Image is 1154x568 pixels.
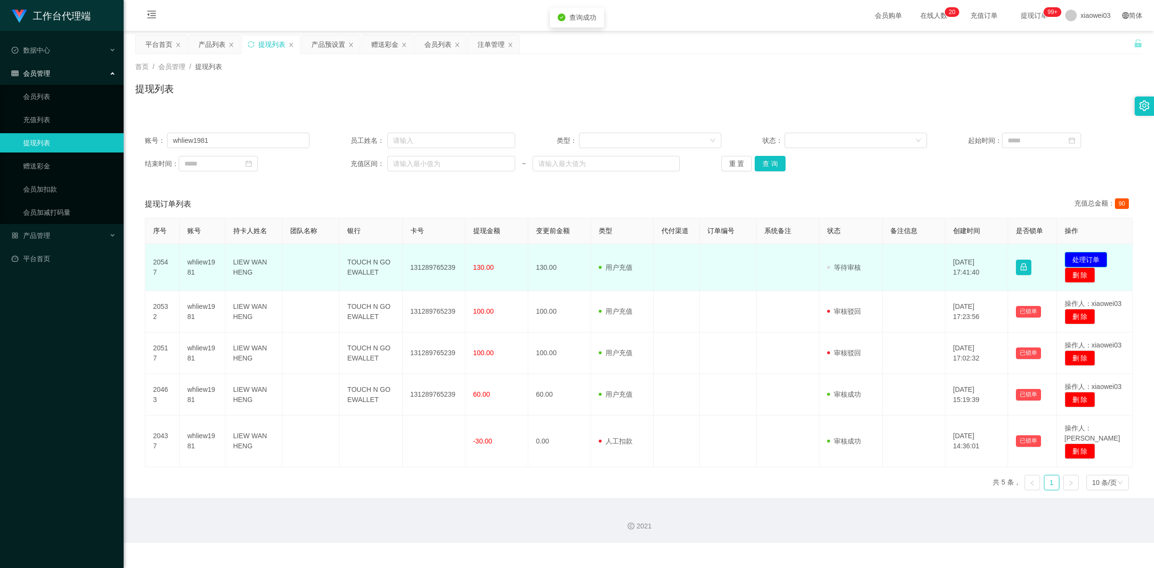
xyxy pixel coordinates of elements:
[952,7,956,17] p: 0
[827,307,861,315] span: 审核驳回
[153,63,155,70] span: /
[225,332,282,374] td: LIEW WAN HENG
[187,227,201,235] span: 账号
[628,523,634,529] i: 图标: copyright
[1134,39,1142,48] i: 图标: unlock
[528,374,591,416] td: 60.00
[348,42,354,48] i: 图标: close
[145,332,180,374] td: 20517
[1092,475,1117,490] div: 10 条/页
[1065,383,1122,390] span: 操作人：xiaowei03
[290,227,317,235] span: 团队名称
[827,227,841,235] span: 状态
[473,263,494,271] span: 130.00
[1065,309,1096,324] button: 删 除
[1065,392,1096,407] button: 删 除
[23,87,116,106] a: 会员列表
[23,110,116,129] a: 充值列表
[311,35,345,54] div: 产品预设置
[12,47,18,54] i: 图标: check-circle-o
[473,349,494,357] span: 100.00
[890,227,917,235] span: 备注信息
[558,14,565,21] i: icon: check-circle
[599,227,612,235] span: 类型
[755,156,786,171] button: 查 询
[993,475,1021,490] li: 共 5 条，
[953,227,980,235] span: 创建时间
[1065,350,1096,366] button: 删 除
[131,521,1146,531] div: 2021
[180,416,225,467] td: whliew1981
[403,244,465,291] td: 131289765239
[557,136,579,146] span: 类型：
[225,374,282,416] td: LIEW WAN HENG
[599,437,633,445] span: 人工扣款
[762,136,785,146] span: 状态：
[528,244,591,291] td: 130.00
[403,291,465,332] td: 131289765239
[827,349,861,357] span: 审核驳回
[12,70,18,77] i: 图标: table
[827,437,861,445] span: 审核成功
[1065,443,1096,459] button: 删 除
[1044,7,1061,17] sup: 1076
[966,12,1002,19] span: 充值订单
[1029,480,1035,486] i: 图标: left
[12,46,50,54] span: 数据中心
[915,12,952,19] span: 在线人数
[23,156,116,176] a: 赠送彩金
[1065,300,1122,307] span: 操作人：xiaowei03
[180,332,225,374] td: whliew1981
[387,156,515,171] input: 请输入最小值为
[248,41,254,48] i: 图标: sync
[195,63,222,70] span: 提现列表
[371,35,398,54] div: 赠送彩金
[180,244,225,291] td: whliew1981
[33,0,91,31] h1: 工作台代理端
[599,349,633,357] span: 用户充值
[225,291,282,332] td: LIEW WAN HENG
[1016,12,1053,19] span: 提现订单
[403,332,465,374] td: 131289765239
[473,307,494,315] span: 100.00
[533,156,680,171] input: 请输入最大值为
[478,35,505,54] div: 注单管理
[1016,260,1031,275] button: 图标: lock
[1065,227,1078,235] span: 操作
[180,291,225,332] td: whliew1981
[1016,227,1043,235] span: 是否锁单
[145,35,172,54] div: 平台首页
[661,227,689,235] span: 代付渠道
[569,14,596,21] span: 查询成功
[945,244,1008,291] td: [DATE] 17:41:40
[454,42,460,48] i: 图标: close
[1122,12,1129,19] i: 图标: global
[12,69,50,77] span: 会员管理
[23,133,116,152] a: 提现列表
[225,244,282,291] td: LIEW WAN HENG
[945,291,1008,332] td: [DATE] 17:23:56
[339,291,402,332] td: TOUCH N GO EWALLET
[1117,480,1123,486] i: 图标: down
[528,291,591,332] td: 100.00
[915,138,921,144] i: 图标: down
[12,232,18,239] i: 图标: appstore-o
[599,390,633,398] span: 用户充值
[12,232,50,239] span: 产品管理
[945,374,1008,416] td: [DATE] 15:19:39
[135,0,168,31] i: 图标: menu-fold
[827,263,861,271] span: 等待审核
[536,227,570,235] span: 变更前金额
[339,244,402,291] td: TOUCH N GO EWALLET
[135,82,174,96] h1: 提现列表
[225,416,282,467] td: LIEW WAN HENG
[707,227,734,235] span: 订单编号
[351,159,387,169] span: 充值区间：
[1068,480,1074,486] i: 图标: right
[145,416,180,467] td: 20437
[245,160,252,167] i: 图标: calendar
[339,332,402,374] td: TOUCH N GO EWALLET
[288,42,294,48] i: 图标: close
[198,35,225,54] div: 产品列表
[1044,475,1059,490] li: 1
